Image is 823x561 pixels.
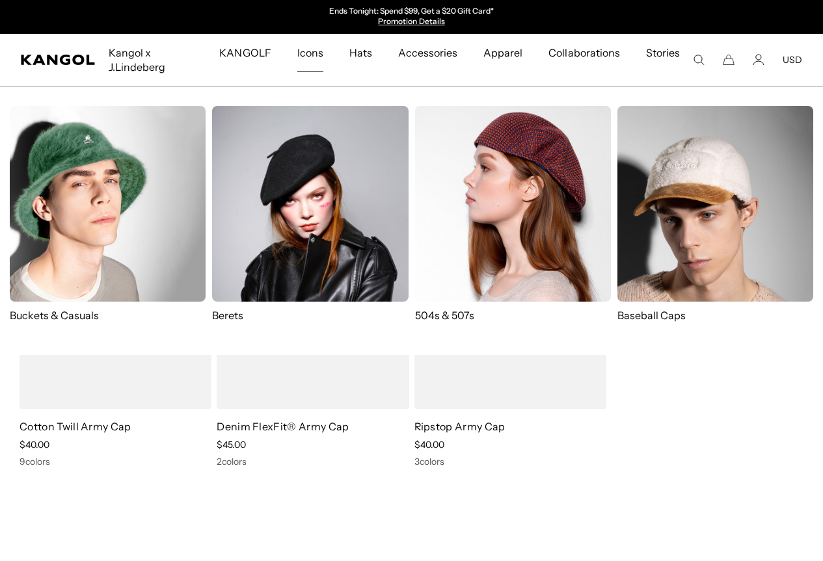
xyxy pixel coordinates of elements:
span: Icons [297,34,323,72]
a: Account [753,54,764,66]
a: Accessories [385,34,470,72]
a: Cotton Twill Army Cap [20,420,131,433]
summary: Search here [693,54,705,66]
span: KANGOLF [219,34,271,72]
p: Ends Tonight: Spend $99, Get a $20 Gift Card* [329,7,494,17]
a: Promotion Details [378,16,444,26]
span: Accessories [398,34,457,72]
div: 1 of 2 [278,7,546,27]
a: Buckets & Casuals [10,106,206,322]
a: Kangol [21,55,96,65]
span: Apparel [483,34,522,72]
span: $40.00 [414,439,444,450]
span: Stories [646,34,680,86]
div: 2 colors [217,456,409,467]
a: Ripstop Army Cap [414,420,506,433]
a: Hats [336,34,385,72]
slideshow-component: Announcement bar [278,7,546,27]
span: $40.00 [20,439,49,450]
p: Berets [212,308,408,322]
span: $45.00 [217,439,246,450]
a: Collaborations [535,34,632,72]
div: 9 colors [20,456,211,467]
p: Buckets & Casuals [10,308,206,322]
a: Apparel [470,34,535,72]
a: Denim FlexFit® Army Cap [217,420,349,433]
div: 3 colors [414,456,606,467]
a: Stories [633,34,693,86]
a: Icons [284,34,336,72]
span: Collaborations [548,34,619,72]
a: KANGOLF [206,34,284,72]
p: Baseball Caps [617,308,813,322]
p: 504s & 507s [415,308,611,322]
a: 504s & 507s [415,106,611,322]
a: Kangol x J.Lindeberg [96,34,206,86]
span: Kangol x J.Lindeberg [109,34,193,86]
a: Berets [212,106,408,322]
span: Hats [349,34,372,72]
a: Baseball Caps [617,106,813,335]
div: Announcement [278,7,546,27]
button: USD [783,54,802,66]
button: Cart [723,54,735,66]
